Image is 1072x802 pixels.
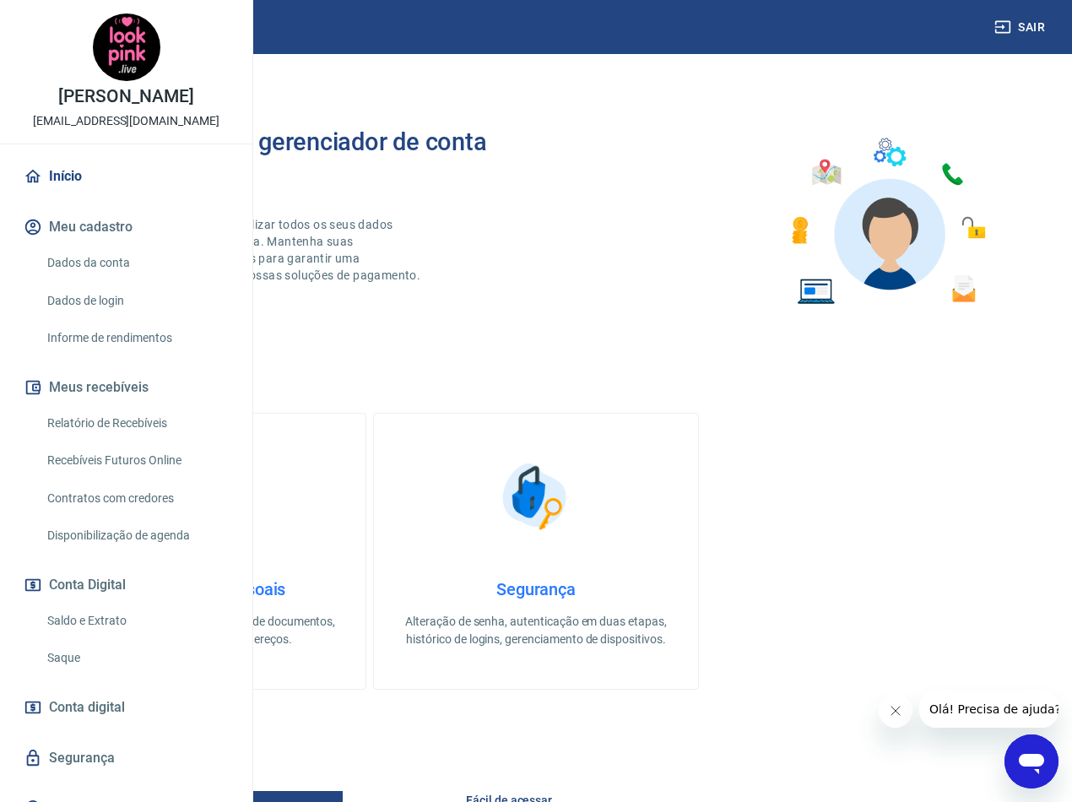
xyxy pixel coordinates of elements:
[20,566,232,604] button: Conta Digital
[20,740,232,777] a: Segurança
[20,158,232,195] a: Início
[10,12,142,25] span: Olá! Precisa de ajuda?
[401,613,671,648] p: Alteração de senha, autenticação em duas etapas, histórico de logins, gerenciamento de dispositivos.
[41,518,232,553] a: Disponibilização de agenda
[991,12,1052,43] button: Sair
[74,128,536,182] h2: Bem-vindo(a) ao gerenciador de conta Vindi
[919,691,1058,728] iframe: 회사에서 보낸 메시지
[20,689,232,726] a: Conta digital
[20,209,232,246] button: Meu cadastro
[401,579,671,599] h4: Segurança
[93,14,160,81] img: f5e2b5f2-de41-4e9a-a4e6-a6c2332be871.jpeg
[41,641,232,675] a: Saque
[373,413,699,690] a: SegurançaSegurançaAlteração de senha, autenticação em duas etapas, histórico de logins, gerenciam...
[41,443,232,478] a: Recebíveis Futuros Online
[41,321,232,355] a: Informe de rendimentos
[777,128,998,315] img: Imagem de um avatar masculino com diversos icones exemplificando as funcionalidades do gerenciado...
[41,246,232,280] a: Dados da conta
[20,369,232,406] button: Meus recebíveis
[41,376,1031,393] h5: O que deseja fazer hoje?
[41,406,232,441] a: Relatório de Recebíveis
[41,481,232,516] a: Contratos com credores
[41,604,232,638] a: Saldo e Extrato
[1004,734,1058,788] iframe: 메시징 창을 시작하는 버튼
[58,88,193,106] p: [PERSON_NAME]
[41,284,232,318] a: Dados de login
[33,112,219,130] p: [EMAIL_ADDRESS][DOMAIN_NAME]
[49,696,125,719] span: Conta digital
[879,694,912,728] iframe: 메시지 닫기
[494,454,578,539] img: Segurança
